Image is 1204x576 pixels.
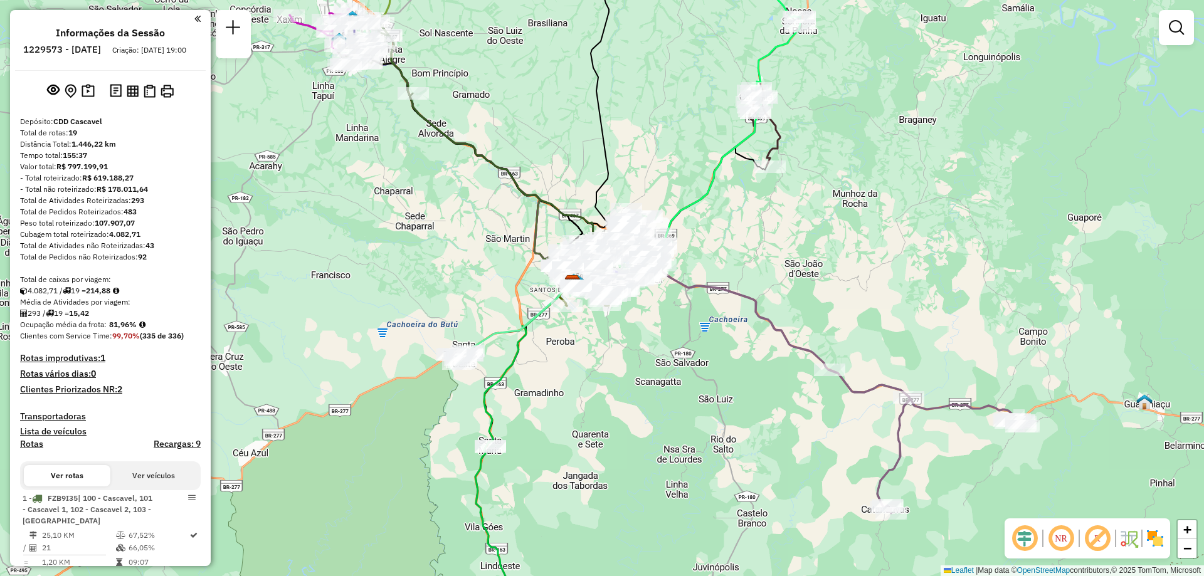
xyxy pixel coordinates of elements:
div: Map data © contributors,© 2025 TomTom, Microsoft [941,565,1204,576]
span: Exibir rótulo [1082,523,1112,553]
div: Atividade não roteirizada - FRANCIELI BARROS 056 [641,239,672,252]
div: Média de Atividades por viagem: [20,296,201,308]
strong: 107.907,07 [95,218,135,228]
div: Total de rotas: [20,127,201,139]
div: Distância Total: [20,139,201,150]
strong: 155:37 [63,150,87,160]
div: Atividade não roteirizada - ADEMIR BURCKHARDT [643,246,674,258]
div: Atividade não roteirizada - ALIE ABEL [629,251,660,264]
div: Atividade não roteirizada - MERCADO SAMARA LTDA [611,217,642,229]
strong: 1 [100,352,105,364]
div: Atividade não roteirizada - D S SVOLINSKI LTDA [582,260,613,273]
div: Total de Atividades Roteirizadas: [20,195,201,206]
strong: 4.082,71 [109,229,140,239]
div: 293 / 19 = [20,308,201,319]
div: Criação: [DATE] 19:00 [107,45,191,56]
div: Total de caixas por viagem: [20,274,201,285]
span: Ocultar NR [1046,523,1076,553]
span: + [1183,521,1191,537]
div: Atividade não roteirizada - RESTAURANTE DA HELENA LTDA [475,440,506,453]
div: Atividade não roteirizada - VALTAO BEBIDAS LTDA [608,222,640,234]
i: % de utilização da cubagem [116,544,125,552]
div: Atividade não roteirizada - LUCIANO VISINIESKI [603,233,634,246]
h4: Transportadoras [20,411,201,422]
div: Atividade não roteirizada - MARIA APARECIDA MATE [631,211,663,223]
h4: Informações da Sessão [56,27,165,39]
div: Atividade não roteirizada - R MOREIRA MERCADO [552,261,583,274]
div: Atividade não roteirizada - J S PERSCH COMERCIO [640,256,672,269]
strong: 99,70% [112,331,140,340]
h4: Clientes Priorizados NR: [20,384,201,395]
td: 1,20 KM [41,556,115,568]
strong: 1.446,22 km [71,139,116,149]
div: Atividade não roteirizada - ADELAR COSTA DA SILV [635,265,667,278]
div: - Total roteirizado: [20,172,201,184]
div: Atividade não roteirizada - MARCOS R. RANIERI E [541,259,573,272]
i: Rota otimizada [190,531,198,539]
span: FZB9I35 [48,493,78,503]
div: Atividade não roteirizada - COMERCIO DE BEBIDAS [609,241,640,253]
td: 25,10 KM [41,529,115,542]
button: Centralizar mapa no depósito ou ponto de apoio [62,81,79,101]
div: Atividade não roteirizada - VITORIA LAGO LTDA [621,256,652,268]
div: Atividade não roteirizada - E. DE LIMA e FERREIR [589,293,621,305]
div: Atividade não roteirizada - FRUTARIA COUTINHO [615,213,647,226]
div: Atividade não roteirizada - CANARIO DISTRIBUIDOR [576,243,607,256]
strong: 0 [91,368,96,379]
div: Tempo total: [20,150,201,161]
button: Logs desbloquear sessão [107,81,124,101]
a: Rotas [20,439,43,449]
div: Cubagem total roteirizado: [20,229,201,240]
span: Clientes com Service Time: [20,331,112,340]
span: | [976,566,978,575]
i: Meta Caixas/viagem: 209,19 Diferença: 5,69 [113,287,119,295]
img: Ponto de Apoio FAD [566,273,582,289]
a: Exibir filtros [1164,15,1189,40]
strong: R$ 178.011,64 [97,184,148,194]
a: Clique aqui para minimizar o painel [194,11,201,26]
a: Zoom in [1178,520,1196,539]
div: 4.082,71 / 19 = [20,285,201,296]
h6: 1229573 - [DATE] [23,44,101,55]
div: Atividade não roteirizada - ASSOC REG ENG AGRONO [626,257,657,270]
i: % de utilização do peso [116,531,125,539]
button: Imprimir Rotas [158,82,176,100]
span: | 100 - Cascavel, 101 - Cascavel 1, 102 - Cascavel 2, 103 - [GEOGRAPHIC_DATA] [23,493,152,525]
strong: 214,88 [86,286,110,295]
div: Atividade não roteirizada - JACIRA DIAS DO AMARA [612,216,643,228]
div: Atividade não roteirizada - ALEX SANDRO SOARES 0 [560,280,591,292]
h4: Recargas: 9 [154,439,201,449]
div: Valor total: [20,161,201,172]
div: Total de Pedidos não Roteirizados: [20,251,201,263]
span: Ocupação média da frota: [20,320,107,329]
td: 67,52% [128,529,189,542]
strong: R$ 797.199,91 [56,162,108,171]
div: Atividade não roteirizada - BULLDOZER BEER LTDA [549,249,581,261]
td: / [23,542,29,554]
span: − [1183,540,1191,556]
i: Tempo total em rota [116,558,122,566]
em: Opções [188,494,196,501]
div: Atividade não roteirizada - L.C.F.P.M. SNOOKER E BEBIDAS LTDA [548,245,579,258]
div: Atividade não roteirizada - O QUIOSQUE R. NORTE [620,245,651,258]
div: Atividade não roteirizada - CANARIO DISTRIBUIDOR [575,243,606,255]
em: Média calculada utilizando a maior ocupação (%Peso ou %Cubagem) de cada rota da sessão. Rotas cro... [139,321,145,328]
strong: 19 [68,128,77,137]
a: OpenStreetMap [1017,566,1070,575]
td: 66,05% [128,542,189,554]
i: Total de rotas [63,287,71,295]
button: Painel de Sugestão [79,81,97,101]
img: Fluxo de ruas [1119,528,1139,548]
i: Distância Total [29,531,37,539]
button: Ver rotas [24,465,110,486]
div: Atividade não roteirizada - SANTA CRUZ COMERCIO [559,256,590,268]
div: Atividade não roteirizada - MARCOS R. RANIERI E [541,259,572,272]
strong: 92 [138,252,147,261]
img: Exibir/Ocultar setores [1145,528,1165,548]
td: 21 [41,542,115,554]
strong: 15,42 [69,308,89,318]
button: Visualizar relatório de Roteirização [124,82,141,99]
div: Atividade não roteirizada - ADINA DE AVILA COSTA [611,203,642,216]
strong: 483 [124,207,137,216]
